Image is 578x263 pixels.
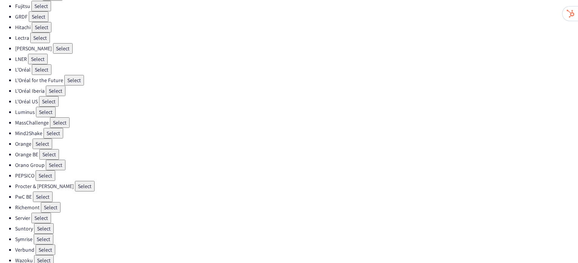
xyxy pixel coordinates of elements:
button: Select [46,160,65,170]
li: Symrise [15,234,578,244]
button: Select [44,128,63,139]
li: [PERSON_NAME] [15,43,578,54]
li: Servier [15,213,578,223]
li: Procter & [PERSON_NAME] [15,181,578,191]
li: MassChallenge [15,117,578,128]
button: Select [29,11,48,22]
li: L'Oréal Iberia [15,86,578,96]
li: Suntory [15,223,578,234]
li: L'Oréal [15,64,578,75]
li: Luminus [15,107,578,117]
button: Select [64,75,84,86]
button: Select [32,64,51,75]
li: PEPSICO [15,170,578,181]
li: GRDF [15,11,578,22]
button: Select [41,202,61,213]
li: Hitachi [15,22,578,33]
li: Verbund [15,244,578,255]
button: Select [53,43,73,54]
button: Select [39,149,59,160]
button: Select [31,213,51,223]
button: Select [34,223,54,234]
li: Orange [15,139,578,149]
li: PwC BE [15,191,578,202]
button: Select [32,22,51,33]
button: Select [33,191,53,202]
button: Select [36,107,56,117]
button: Select [46,86,65,96]
li: Fujitsu [15,1,578,11]
button: Select [31,1,51,11]
iframe: Chat Widget [540,227,578,263]
button: Select [33,139,52,149]
li: Orange BE [15,149,578,160]
li: L'Oréal for the Future [15,75,578,86]
li: LNER [15,54,578,64]
button: Select [50,117,70,128]
button: Select [36,244,55,255]
li: Orano Group [15,160,578,170]
button: Select [36,170,55,181]
li: Mind2Shake [15,128,578,139]
li: Lectra [15,33,578,43]
button: Select [39,96,59,107]
button: Select [28,54,48,64]
li: L'Oréal US [15,96,578,107]
button: Select [34,234,53,244]
button: Select [75,181,95,191]
button: Select [30,33,50,43]
li: Richemont [15,202,578,213]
